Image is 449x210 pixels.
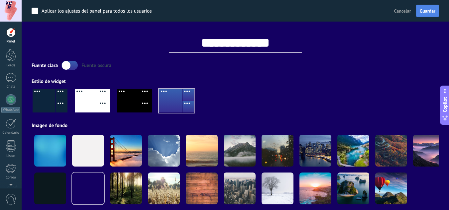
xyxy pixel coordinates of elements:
div: Correo [1,175,21,180]
div: Calendario [1,131,21,135]
span: Cancelar [394,8,411,14]
div: Imagen de fondo [32,122,439,129]
span: Copilot [442,97,448,112]
button: Cancelar [392,6,414,16]
div: Fuente clara [32,62,58,69]
button: Guardar [416,5,439,17]
span: Guardar [420,9,435,13]
div: Aplicar los ajustes del panel para todos los usuarios [42,8,152,15]
div: WhatsApp [1,107,20,113]
div: Chats [1,85,21,89]
div: Fuente oscura [81,62,111,69]
div: Leads [1,63,21,68]
div: Estilo de widget [32,78,439,85]
div: Panel [1,39,21,44]
div: Listas [1,154,21,158]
